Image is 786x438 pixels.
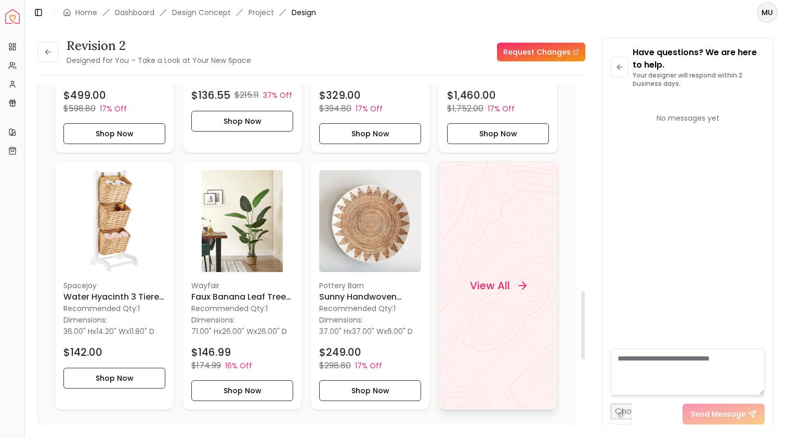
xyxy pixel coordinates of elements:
[225,360,252,371] p: 16% Off
[447,88,496,102] h4: $1,460.00
[191,326,287,337] p: x x
[63,280,165,291] p: Spacejoy
[319,170,421,272] img: Sunny Handwoven Basket Wall Art image
[5,9,20,24] a: Spacejoy
[63,326,154,337] p: x x
[319,345,361,359] h4: $249.00
[100,104,127,114] p: 17% Off
[191,291,293,303] h6: Faux Banana Leaf Tree with Planter Basket
[319,280,421,291] p: Pottery Barn
[63,326,93,337] span: 36.00" H
[63,123,165,144] button: Shop Now
[387,326,413,337] span: 6.00" D
[757,2,778,23] button: MU
[191,326,218,337] span: 71.00" H
[63,368,165,389] button: Shop Now
[488,104,515,114] p: 17% Off
[257,326,287,337] span: 26.00" D
[310,161,430,410] div: Sunny Handwoven Basket Wall Art
[191,380,293,401] button: Shop Now
[63,345,102,359] h4: $142.00
[447,123,549,144] button: Shop Now
[63,7,316,18] nav: breadcrumb
[758,3,777,22] span: MU
[115,7,154,18] a: Dashboard
[5,9,20,24] img: Spacejoy Logo
[172,7,231,18] li: Design Concept
[356,104,383,114] p: 17% Off
[63,314,107,326] p: Dimensions:
[470,278,510,293] h4: View All
[263,90,292,100] p: 37% Off
[191,88,230,102] h4: $136.55
[352,326,384,337] span: 37.00" W
[319,291,421,303] h6: Sunny Handwoven Basket Wall Art
[319,88,361,102] h4: $329.00
[191,359,221,372] p: $174.99
[497,43,585,61] a: Request Changes
[182,161,302,410] a: Faux Banana Leaf Tree with Planter Basket imageWayfairFaux Banana Leaf Tree with Planter BasketRe...
[319,326,348,337] span: 37.00" H
[355,360,382,371] p: 17% Off
[191,170,293,272] img: Faux Banana Leaf Tree with Planter Basket image
[191,345,231,359] h4: $146.99
[611,113,765,123] div: No messages yet
[63,88,106,102] h4: $499.00
[310,161,430,410] a: Sunny Handwoven Basket Wall Art imagePottery BarnSunny Handwoven Basket Wall ArtRecommended Qty:1...
[248,7,274,18] a: Project
[191,314,235,326] p: Dimensions:
[319,359,351,372] p: $298.80
[55,161,174,410] div: Water Hyacinth 3 Tiered Storage Baskets
[234,89,259,101] p: $215.11
[55,161,174,410] a: Water Hyacinth 3 Tiered Storage Baskets imageSpacejoyWater Hyacinth 3 Tiered Storage BasketsRecom...
[191,303,293,314] p: Recommended Qty: 1
[222,326,254,337] span: 26.00" W
[319,326,413,337] p: x x
[292,7,316,18] span: Design
[67,37,251,54] h3: Revision 2
[67,55,251,66] small: Designed for You – Take a Look at Your New Space
[63,170,165,272] img: Water Hyacinth 3 Tiered Storage Baskets image
[191,111,293,132] button: Shop Now
[63,303,165,314] p: Recommended Qty: 1
[438,161,558,410] a: View All
[319,380,421,401] button: Shop Now
[63,291,165,303] h6: Water Hyacinth 3 Tiered Storage Baskets
[75,7,97,18] a: Home
[319,102,351,115] p: $394.80
[96,326,126,337] span: 14.20" W
[319,303,421,314] p: Recommended Qty: 1
[319,123,421,144] button: Shop Now
[63,102,96,115] p: $598.80
[633,46,765,71] p: Have questions? We are here to help.
[129,326,154,337] span: 11.80" D
[633,71,765,88] p: Your designer will respond within 2 business days.
[447,102,483,115] p: $1,752.00
[182,161,302,410] div: Faux Banana Leaf Tree with Planter Basket
[319,314,363,326] p: Dimensions:
[191,280,293,291] p: Wayfair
